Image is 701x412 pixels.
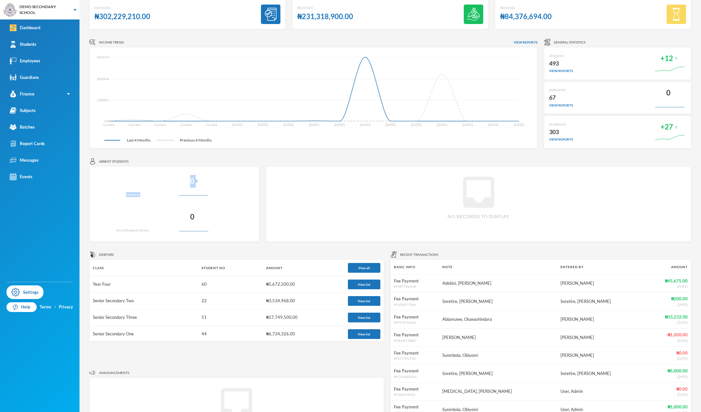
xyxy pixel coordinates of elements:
div: view reports [549,103,573,108]
div: Report Cards [10,140,45,147]
div: Students [10,41,36,48]
td: Senior Secondary One [90,326,198,343]
button: View all [348,263,380,273]
div: [DATE] [649,302,688,307]
strong: ₦0.00 [676,350,688,356]
td: [PERSON_NAME] [557,346,646,365]
tspan: [DATE] [283,123,294,127]
tspan: Current [103,123,115,127]
tspan: Current [180,123,192,127]
div: 0 [190,211,194,223]
span: Last 4 Months [120,137,157,143]
td: Soretire, [PERSON_NAME] [557,365,646,383]
div: Fee Payment [394,278,436,284]
td: Adebisi, [PERSON_NAME] [439,274,558,293]
span: General Statistics [554,40,585,45]
tspan: [DATE] [437,123,447,127]
div: · [55,304,56,310]
div: view reports [549,137,573,142]
div: Events [10,173,32,180]
div: [DATE] [649,284,688,289]
tspan: Current [206,123,217,127]
th: Basic Info [391,260,439,274]
div: # FB34FC9B02 [394,338,436,343]
th: Amount [646,260,691,274]
strong: ₦0.00 [676,386,688,392]
div: Pending [500,6,552,10]
div: +27 [660,121,673,133]
tspan: 30000 [97,77,106,81]
strong: ₦200.00 [671,296,688,301]
div: Fee Payment [394,404,436,410]
tspan: [DATE] [411,123,422,127]
span: Debtors [99,252,114,257]
div: Fee Payment [394,314,436,320]
strong: -₦1,000.00 [666,332,688,337]
div: Guardians [10,74,39,81]
td: [PERSON_NAME] [557,310,646,329]
div: Fee Payment [394,350,436,356]
tspan: [DATE] [258,123,268,127]
div: [DATE] [649,320,688,325]
td: [MEDICAL_DATA], [PERSON_NAME] [439,382,558,401]
tspan: [DATE] [309,123,319,127]
div: [DATE] [649,392,688,397]
div: Absences [126,192,140,197]
td: 51 [198,309,263,326]
tspan: [DATE] [386,123,396,127]
div: ₦231,318,900.00 [297,10,353,23]
div: Received [297,6,353,10]
tspan: [DATE] [360,123,370,127]
td: 44 [198,326,263,343]
th: Class [90,260,198,276]
span: Recent Transactions [400,252,438,257]
div: # F482492422 [394,392,436,397]
div: # FC2A8EDE62 [394,374,436,379]
td: 60 [198,276,263,293]
tspan: [DATE] [514,123,524,127]
td: Soretire, [PERSON_NAME] [439,293,558,311]
div: # F60AEF7044 [394,302,436,307]
td: Year Four [90,276,198,293]
strong: ₦33,232.00 [665,314,688,319]
button: View list [348,280,380,289]
div: 303 [549,127,573,137]
span: Previous 4 Months [173,137,218,143]
div: Finance [10,91,34,97]
div: EMPLOYEE [549,88,573,93]
i: inbox [458,171,499,213]
td: 22 [198,293,263,309]
span: Absent students [99,159,129,164]
button: View list [348,329,380,339]
div: view reports [549,69,573,73]
tspan: [DATE] [488,123,498,127]
button: View list [348,296,380,306]
td: Abiamuwe, Oluwashindara [439,310,558,329]
div: No of Students Absent [117,228,149,233]
a: Settings [6,285,43,299]
tspan: [DATE] [334,123,345,127]
strong: ₦5,000.00 [668,368,688,373]
a: Privacy [59,304,73,310]
td: ₦3,534,968.00 [263,293,344,309]
div: [DATE] [649,374,688,379]
td: [PERSON_NAME] [557,329,646,347]
div: 0 [666,87,670,99]
tspan: [DATE] [232,123,242,127]
th: Note [439,260,558,274]
tspan: Current [154,123,166,127]
strong: ₦1,000.00 [668,404,688,409]
div: Batches [10,124,35,131]
img: logo [4,4,17,17]
span: No records to display [448,213,510,220]
tspan: Current [129,123,141,127]
div: +12 [660,52,673,65]
th: Entered By [557,260,646,274]
div: # FE7735CF30 [394,356,436,361]
span: View reports [514,40,537,45]
div: ₦84,376,694.00 [500,10,552,23]
span: Announcements [99,370,129,375]
div: Fee Payment [394,368,436,374]
div: Messages [10,157,39,164]
strong: ₦45,675.00 [665,278,688,283]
